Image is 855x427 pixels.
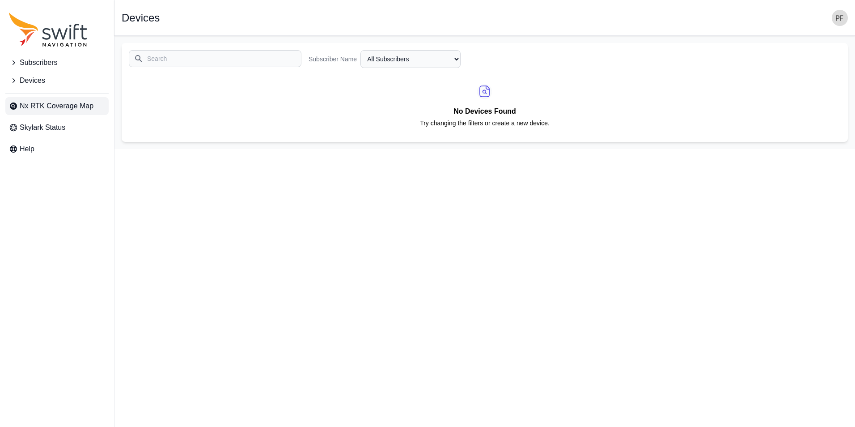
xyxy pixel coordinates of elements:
[420,106,550,119] h2: No Devices Found
[5,72,109,90] button: Devices
[5,54,109,72] button: Subscribers
[5,97,109,115] a: Nx RTK Coverage Map
[20,57,57,68] span: Subscribers
[5,119,109,137] a: Skylark Status
[20,101,93,111] span: Nx RTK Coverage Map
[122,13,160,23] h1: Devices
[309,55,357,64] label: Subscriber Name
[20,144,34,154] span: Help
[5,140,109,158] a: Help
[360,50,461,68] select: Subscriber
[20,75,45,86] span: Devices
[420,119,550,135] p: Try changing the filters or create a new device.
[832,10,848,26] img: user photo
[129,50,301,67] input: Search
[20,122,65,133] span: Skylark Status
